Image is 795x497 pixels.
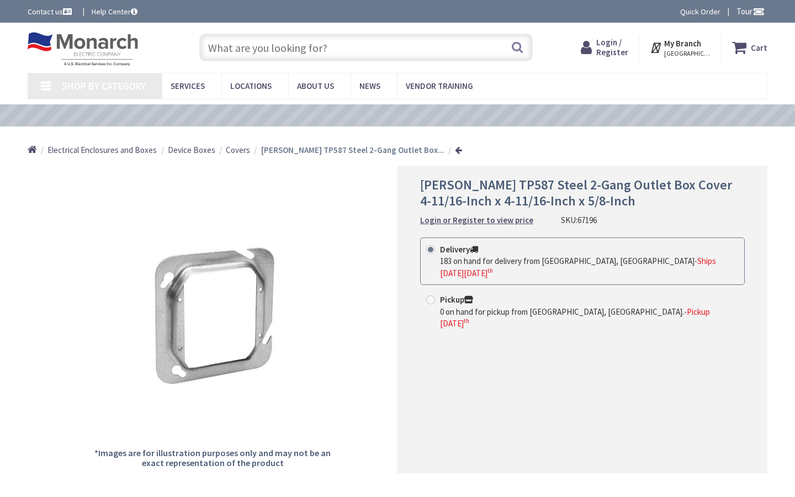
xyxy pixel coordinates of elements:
span: 183 on hand for delivery from [GEOGRAPHIC_DATA], [GEOGRAPHIC_DATA] [440,256,695,266]
div: My Branch [GEOGRAPHIC_DATA], [GEOGRAPHIC_DATA] [650,38,711,57]
a: Covers [226,144,250,156]
a: Device Boxes [168,144,215,156]
a: Contact us [28,6,74,17]
span: Shop By Category [62,80,146,92]
span: Services [171,81,205,91]
a: Quick Order [680,6,720,17]
span: 67196 [577,215,597,225]
span: About Us [297,81,334,91]
div: - [440,306,739,330]
span: Login / Register [596,37,628,57]
span: [GEOGRAPHIC_DATA], [GEOGRAPHIC_DATA] [664,49,711,58]
img: Crouse-Hinds TP587 Steel 2-Gang Outlet Box Cover 4-11/16-Inch x 4-11/16-Inch x 5/8-Inch [130,231,295,396]
span: News [359,81,380,91]
a: Login or Register to view price [420,214,533,226]
sup: th [464,317,469,325]
span: Tour [736,6,765,17]
span: 0 on hand for pickup from [GEOGRAPHIC_DATA], [GEOGRAPHIC_DATA]. [440,306,684,317]
span: [PERSON_NAME] TP587 Steel 2-Gang Outlet Box Cover 4-11/16-Inch x 4-11/16-Inch x 5/8-Inch [420,176,732,209]
div: SKU: [561,214,597,226]
div: - [440,255,739,279]
span: Covers [226,145,250,155]
a: Help Center [92,6,137,17]
sup: th [487,267,493,274]
h5: *Images are for illustration purposes only and may not be an exact representation of the product [87,448,338,468]
span: Electrical Enclosures and Boxes [47,145,157,155]
span: Locations [230,81,272,91]
strong: Login or Register to view price [420,215,533,225]
strong: Pickup [440,294,473,305]
a: Cart [732,38,767,57]
a: VIEW OUR VIDEO TRAINING LIBRARY [293,110,485,122]
strong: My Branch [664,38,701,49]
a: Electrical Enclosures and Boxes [47,144,157,156]
span: Vendor Training [406,81,473,91]
span: Device Boxes [168,145,215,155]
span: Ships [DATE][DATE] [440,256,716,278]
input: What are you looking for? [199,34,533,61]
strong: Cart [751,38,767,57]
a: Login / Register [581,38,628,57]
strong: [PERSON_NAME] TP587 Steel 2-Gang Outlet Box... [261,145,444,155]
img: Monarch Electric Company [28,32,138,66]
strong: Delivery [440,244,478,255]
